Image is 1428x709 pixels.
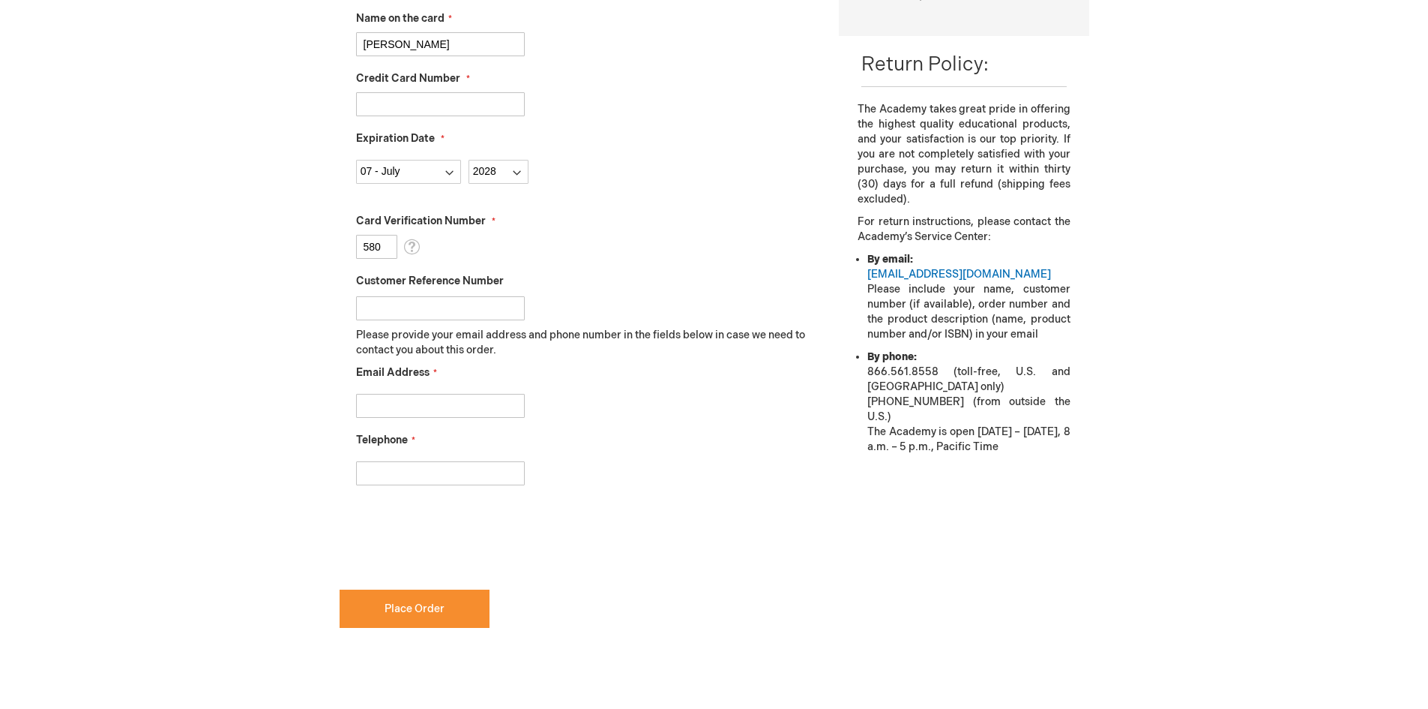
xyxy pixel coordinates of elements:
[858,102,1070,207] p: The Academy takes great pride in offering the highest quality educational products, and your sati...
[356,215,486,227] span: Card Verification Number
[356,366,430,379] span: Email Address
[867,253,913,266] strong: By email:
[356,235,397,259] input: Card Verification Number
[356,275,504,287] span: Customer Reference Number
[867,350,1070,455] li: 866.561.8558 (toll-free, U.S. and [GEOGRAPHIC_DATA] only) [PHONE_NUMBER] (from outside the U.S.) ...
[861,53,989,77] span: Return Policy:
[385,602,445,615] span: Place Order
[340,509,567,568] iframe: reCAPTCHA
[356,12,445,25] span: Name on the card
[356,132,435,145] span: Expiration Date
[867,268,1051,281] a: [EMAIL_ADDRESS][DOMAIN_NAME]
[356,328,817,358] p: Please provide your email address and phone number in the fields below in case we need to contact...
[356,434,408,446] span: Telephone
[858,215,1070,245] p: For return instructions, please contact the Academy’s Service Center:
[356,72,460,85] span: Credit Card Number
[340,590,489,628] button: Place Order
[867,350,917,363] strong: By phone:
[867,252,1070,342] li: Please include your name, customer number (if available), order number and the product descriptio...
[356,92,525,116] input: Credit Card Number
